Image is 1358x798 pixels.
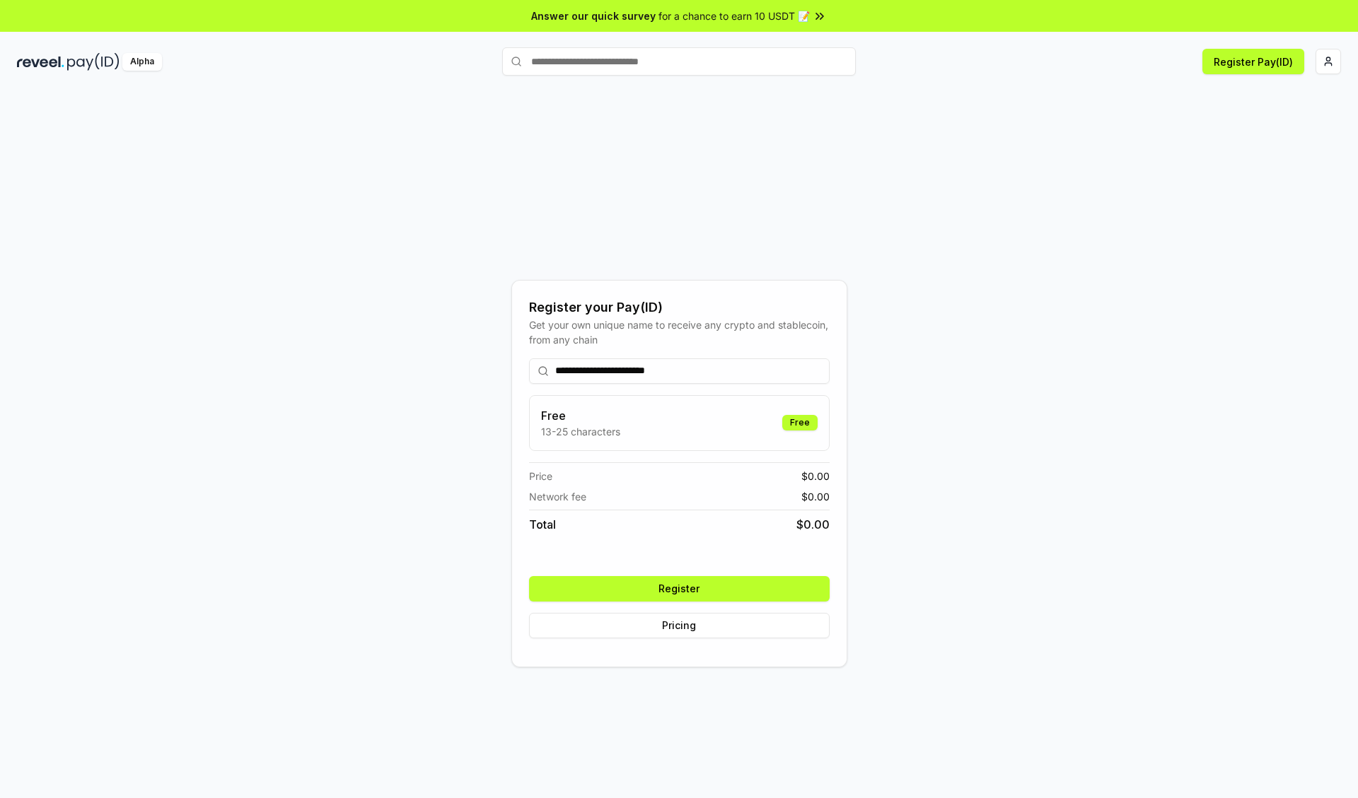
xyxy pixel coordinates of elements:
[658,8,810,23] span: for a chance to earn 10 USDT 📝
[17,53,64,71] img: reveel_dark
[122,53,162,71] div: Alpha
[529,516,556,533] span: Total
[541,407,620,424] h3: Free
[529,469,552,483] span: Price
[801,489,830,504] span: $ 0.00
[67,53,120,71] img: pay_id
[541,424,620,439] p: 13-25 characters
[529,489,586,504] span: Network fee
[529,298,830,317] div: Register your Pay(ID)
[801,469,830,483] span: $ 0.00
[529,317,830,347] div: Get your own unique name to receive any crypto and stablecoin, from any chain
[529,576,830,602] button: Register
[796,516,830,533] span: $ 0.00
[531,8,656,23] span: Answer our quick survey
[529,613,830,638] button: Pricing
[1202,49,1304,74] button: Register Pay(ID)
[782,415,818,430] div: Free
